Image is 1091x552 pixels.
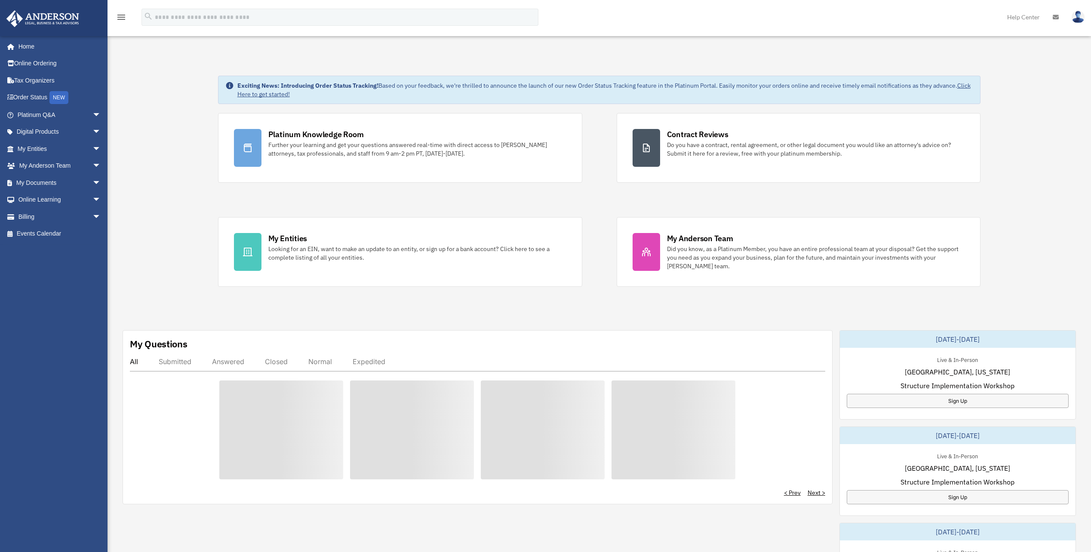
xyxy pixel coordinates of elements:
div: Submitted [159,357,191,366]
a: Contract Reviews Do you have a contract, rental agreement, or other legal document you would like... [617,113,981,183]
span: arrow_drop_down [92,157,110,175]
div: [DATE]-[DATE] [840,523,1076,540]
a: Tax Organizers [6,72,114,89]
div: [DATE]-[DATE] [840,427,1076,444]
div: [DATE]-[DATE] [840,331,1076,348]
a: Digital Productsarrow_drop_down [6,123,114,141]
div: Do you have a contract, rental agreement, or other legal document you would like an attorney's ad... [667,141,965,158]
div: All [130,357,138,366]
span: [GEOGRAPHIC_DATA], [US_STATE] [905,367,1010,377]
a: My Anderson Team Did you know, as a Platinum Member, you have an entire professional team at your... [617,217,981,287]
a: Events Calendar [6,225,114,242]
div: Live & In-Person [930,451,985,460]
span: arrow_drop_down [92,174,110,192]
img: User Pic [1072,11,1085,23]
div: Answered [212,357,244,366]
div: Contract Reviews [667,129,728,140]
span: arrow_drop_down [92,208,110,226]
div: My Entities [268,233,307,244]
i: search [144,12,153,21]
div: Further your learning and get your questions answered real-time with direct access to [PERSON_NAM... [268,141,566,158]
i: menu [116,12,126,22]
a: Online Learningarrow_drop_down [6,191,114,209]
span: Structure Implementation Workshop [900,380,1014,391]
a: Click Here to get started! [237,82,971,98]
span: arrow_drop_down [92,191,110,209]
div: Closed [265,357,288,366]
a: Order StatusNEW [6,89,114,107]
strong: Exciting News: Introducing Order Status Tracking! [237,82,378,89]
span: Structure Implementation Workshop [900,477,1014,487]
div: Did you know, as a Platinum Member, you have an entire professional team at your disposal? Get th... [667,245,965,270]
a: menu [116,15,126,22]
a: Billingarrow_drop_down [6,208,114,225]
a: My Entitiesarrow_drop_down [6,140,114,157]
a: < Prev [784,488,801,497]
a: My Anderson Teamarrow_drop_down [6,157,114,175]
div: My Questions [130,337,187,350]
span: arrow_drop_down [92,140,110,158]
a: Online Ordering [6,55,114,72]
a: Platinum Knowledge Room Further your learning and get your questions answered real-time with dire... [218,113,582,183]
a: Next > [808,488,825,497]
a: My Entities Looking for an EIN, want to make an update to an entity, or sign up for a bank accoun... [218,217,582,287]
a: Home [6,38,110,55]
span: [GEOGRAPHIC_DATA], [US_STATE] [905,463,1010,473]
img: Anderson Advisors Platinum Portal [4,10,82,27]
a: Sign Up [847,394,1069,408]
div: Platinum Knowledge Room [268,129,364,140]
span: arrow_drop_down [92,106,110,124]
div: NEW [49,91,68,104]
span: arrow_drop_down [92,123,110,141]
a: My Documentsarrow_drop_down [6,174,114,191]
div: Normal [308,357,332,366]
div: Based on your feedback, we're thrilled to announce the launch of our new Order Status Tracking fe... [237,81,974,98]
a: Sign Up [847,490,1069,504]
div: Expedited [353,357,385,366]
div: Live & In-Person [930,355,985,364]
a: Platinum Q&Aarrow_drop_down [6,106,114,123]
div: My Anderson Team [667,233,733,244]
div: Looking for an EIN, want to make an update to an entity, or sign up for a bank account? Click her... [268,245,566,262]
